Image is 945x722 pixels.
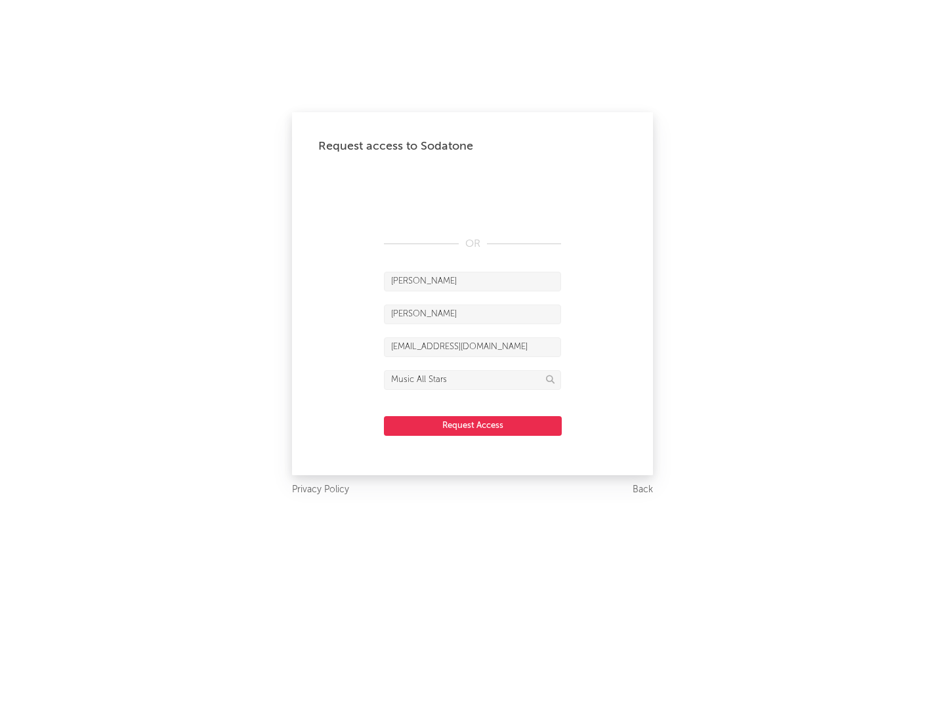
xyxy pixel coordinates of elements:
a: Back [633,482,653,498]
input: First Name [384,272,561,291]
input: Email [384,337,561,357]
div: Request access to Sodatone [318,138,627,154]
button: Request Access [384,416,562,436]
input: Last Name [384,305,561,324]
a: Privacy Policy [292,482,349,498]
div: OR [384,236,561,252]
input: Division [384,370,561,390]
